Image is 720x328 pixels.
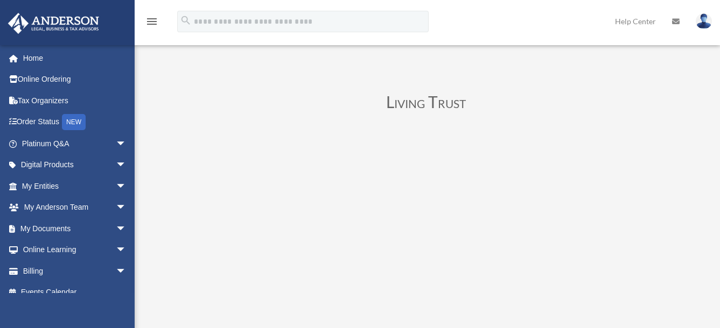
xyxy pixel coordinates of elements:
[8,111,143,133] a: Order StatusNEW
[145,15,158,28] i: menu
[116,133,137,155] span: arrow_drop_down
[8,239,143,261] a: Online Learningarrow_drop_down
[8,282,143,303] a: Events Calendar
[180,15,192,26] i: search
[8,154,143,176] a: Digital Productsarrow_drop_down
[116,239,137,261] span: arrow_drop_down
[8,133,143,154] a: Platinum Q&Aarrow_drop_down
[8,175,143,197] a: My Entitiesarrow_drop_down
[116,154,137,176] span: arrow_drop_down
[8,69,143,90] a: Online Ordering
[8,197,143,218] a: My Anderson Teamarrow_drop_down
[116,197,137,219] span: arrow_drop_down
[116,175,137,197] span: arrow_drop_down
[145,19,158,28] a: menu
[8,90,143,111] a: Tax Organizers
[62,114,86,130] div: NEW
[5,13,102,34] img: Anderson Advisors Platinum Portal
[145,94,707,115] h3: Living Trust
[8,260,143,282] a: Billingarrow_drop_down
[116,218,137,240] span: arrow_drop_down
[116,260,137,282] span: arrow_drop_down
[8,218,143,239] a: My Documentsarrow_drop_down
[696,13,712,29] img: User Pic
[8,47,143,69] a: Home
